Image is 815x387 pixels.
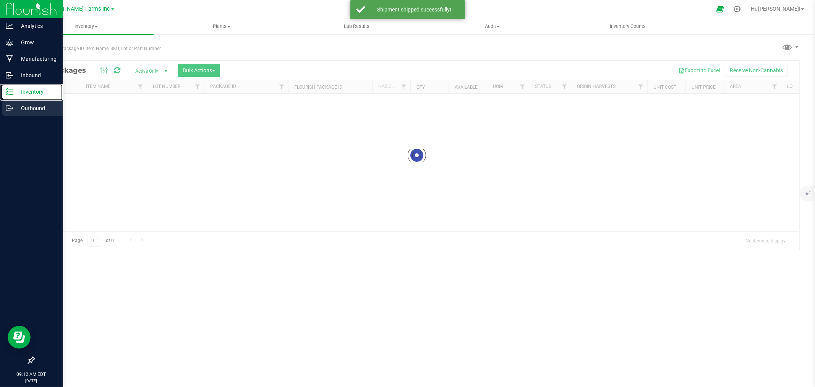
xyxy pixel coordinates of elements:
[732,5,742,13] div: Manage settings
[154,23,288,30] span: Plants
[13,104,59,113] p: Outbound
[13,71,59,80] p: Inbound
[6,88,13,96] inline-svg: Inventory
[8,326,31,349] iframe: Resource center
[289,18,425,34] a: Lab Results
[425,23,559,30] span: Audit
[154,18,289,34] a: Plants
[6,104,13,112] inline-svg: Outbound
[560,18,695,34] a: Inventory Counts
[18,23,154,30] span: Inventory
[369,6,459,13] div: Shipment shipped successfully!
[13,54,59,63] p: Manufacturing
[6,39,13,46] inline-svg: Grow
[334,23,380,30] span: Lab Results
[3,378,59,384] p: [DATE]
[751,6,800,12] span: Hi, [PERSON_NAME]!
[425,18,560,34] a: Audit
[13,38,59,47] p: Grow
[18,18,154,34] a: Inventory
[6,55,13,63] inline-svg: Manufacturing
[711,2,729,16] span: Open Ecommerce Menu
[6,72,13,79] inline-svg: Inbound
[34,43,411,54] input: Search Package ID, Item Name, SKU, Lot or Part Number...
[42,6,110,12] span: [PERSON_NAME] Farms Inc
[3,371,59,378] p: 09:12 AM EDT
[600,23,656,30] span: Inventory Counts
[13,87,59,96] p: Inventory
[13,21,59,31] p: Analytics
[6,22,13,30] inline-svg: Analytics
